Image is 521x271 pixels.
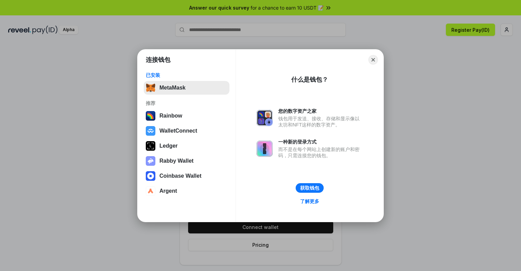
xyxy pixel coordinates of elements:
div: 什么是钱包？ [291,76,328,84]
div: 获取钱包 [300,185,319,191]
div: 已安装 [146,72,227,78]
div: 而不是在每个网站上创建新的账户和密码，只需连接您的钱包。 [278,146,363,159]
button: Rabby Wallet [144,154,229,168]
div: 推荐 [146,100,227,106]
img: svg+xml,%3Csvg%20xmlns%3D%22http%3A%2F%2Fwww.w3.org%2F2000%2Fsvg%22%20width%3D%2228%22%20height%3... [146,141,155,151]
button: 获取钱包 [296,183,324,193]
button: Close [368,55,378,65]
div: Coinbase Wallet [159,173,201,179]
button: MetaMask [144,81,229,95]
div: WalletConnect [159,128,197,134]
div: Argent [159,188,177,194]
h1: 连接钱包 [146,56,170,64]
img: svg+xml,%3Csvg%20xmlns%3D%22http%3A%2F%2Fwww.w3.org%2F2000%2Fsvg%22%20fill%3D%22none%22%20viewBox... [146,156,155,166]
button: Ledger [144,139,229,153]
a: 了解更多 [296,197,323,206]
img: svg+xml,%3Csvg%20xmlns%3D%22http%3A%2F%2Fwww.w3.org%2F2000%2Fsvg%22%20fill%3D%22none%22%20viewBox... [256,110,273,126]
div: 钱包用于发送、接收、存储和显示像以太坊和NFT这样的数字资产。 [278,116,363,128]
div: 了解更多 [300,198,319,204]
div: Ledger [159,143,178,149]
img: svg+xml,%3Csvg%20width%3D%2228%22%20height%3D%2228%22%20viewBox%3D%220%200%2028%2028%22%20fill%3D... [146,186,155,196]
button: Coinbase Wallet [144,169,229,183]
img: svg+xml,%3Csvg%20width%3D%2228%22%20height%3D%2228%22%20viewBox%3D%220%200%2028%2028%22%20fill%3D... [146,171,155,181]
div: 一种新的登录方式 [278,139,363,145]
div: Rainbow [159,113,182,119]
button: Argent [144,184,229,198]
div: Rabby Wallet [159,158,194,164]
button: WalletConnect [144,124,229,138]
button: Rainbow [144,109,229,123]
img: svg+xml,%3Csvg%20width%3D%2228%22%20height%3D%2228%22%20viewBox%3D%220%200%2028%2028%22%20fill%3D... [146,126,155,136]
img: svg+xml,%3Csvg%20fill%3D%22none%22%20height%3D%2233%22%20viewBox%3D%220%200%2035%2033%22%20width%... [146,83,155,93]
img: svg+xml,%3Csvg%20width%3D%22120%22%20height%3D%22120%22%20viewBox%3D%220%200%20120%20120%22%20fil... [146,111,155,121]
img: svg+xml,%3Csvg%20xmlns%3D%22http%3A%2F%2Fwww.w3.org%2F2000%2Fsvg%22%20fill%3D%22none%22%20viewBox... [256,140,273,157]
div: 您的数字资产之家 [278,108,363,114]
div: MetaMask [159,85,185,91]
